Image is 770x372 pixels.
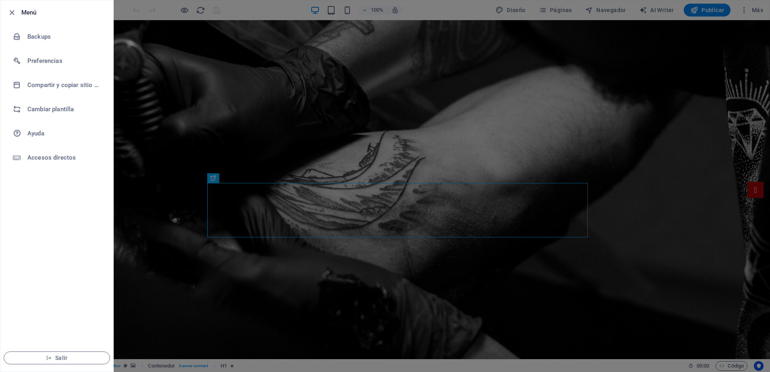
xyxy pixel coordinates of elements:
h6: Preferencias [27,56,102,66]
h6: Menú [21,8,107,17]
a: Ayuda [0,121,113,145]
h6: Backups [27,32,102,42]
button: Salir [4,351,110,364]
h6: Ayuda [27,129,102,138]
h6: Cambiar plantilla [27,104,102,114]
h6: Accesos directos [27,153,102,162]
h6: Compartir y copiar sitio web [27,80,102,90]
span: Salir [10,355,103,361]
